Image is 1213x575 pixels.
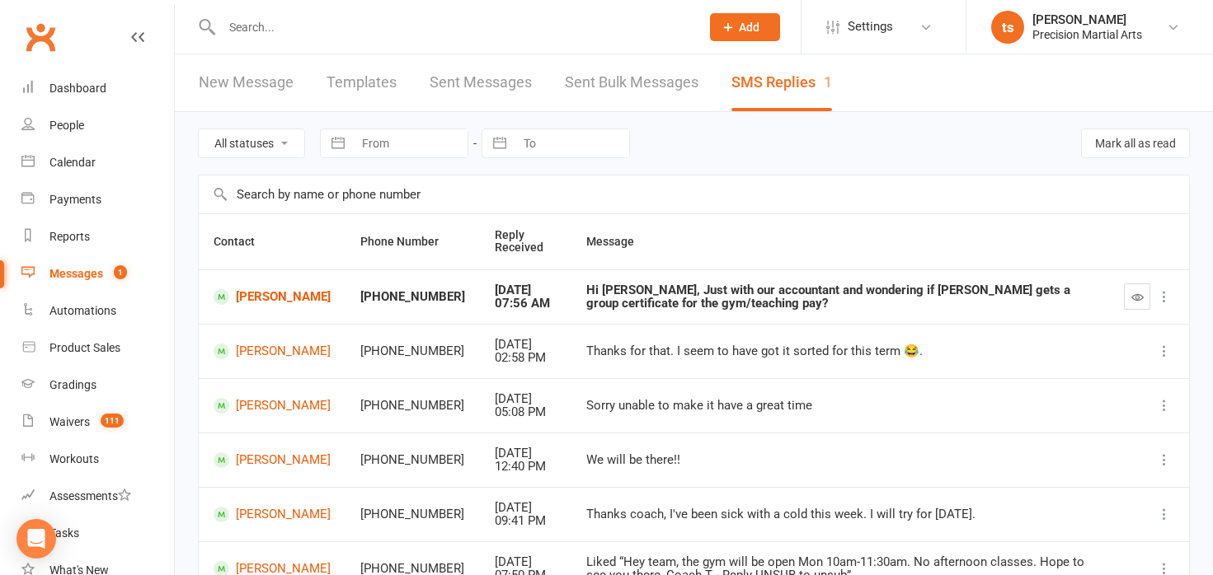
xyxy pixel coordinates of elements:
button: Add [710,13,780,41]
a: [PERSON_NAME] [214,289,331,305]
a: Gradings [21,367,174,404]
div: People [49,119,84,132]
a: Dashboard [21,70,174,107]
div: [DATE] [495,283,557,297]
div: 09:41 PM [495,514,557,528]
a: Product Sales [21,330,174,367]
div: [PHONE_NUMBER] [360,507,465,521]
div: 1 [824,73,832,91]
input: Search by name or phone number [199,175,1189,213]
input: Search... [217,16,689,39]
div: We will be there!! [586,453,1094,467]
a: Reports [21,218,174,255]
div: Messages [49,267,103,280]
div: Product Sales [49,341,120,354]
div: [DATE] [495,392,557,406]
div: Open Intercom Messenger [16,519,56,559]
a: Clubworx [20,16,61,58]
a: Messages 1 [21,255,174,292]
a: Sent Bulk Messages [565,54,698,111]
div: ts [991,11,1024,44]
div: Calendar [49,156,96,169]
a: Automations [21,292,174,330]
a: Waivers 111 [21,404,174,441]
a: People [21,107,174,144]
div: [PHONE_NUMBER] [360,399,465,413]
div: Tasks [49,526,79,540]
div: Thanks for that. I seem to have got it sorted for this term 😂. [586,344,1094,358]
a: [PERSON_NAME] [214,507,331,522]
div: [PHONE_NUMBER] [360,344,465,358]
div: [DATE] [495,338,557,352]
span: 111 [101,414,124,428]
th: Message [571,214,1109,269]
div: Hi [PERSON_NAME], Just with our accountant and wondering if [PERSON_NAME] gets a group certificat... [586,283,1094,311]
div: Waivers [49,415,90,428]
a: Tasks [21,515,174,552]
a: Workouts [21,441,174,478]
div: [DATE] [495,555,557,569]
div: Automations [49,304,116,317]
a: [PERSON_NAME] [214,452,331,468]
div: Assessments [49,489,131,503]
div: [DATE] [495,446,557,460]
a: [PERSON_NAME] [214,344,331,359]
a: Templates [327,54,397,111]
th: Reply Received [480,214,571,269]
a: Sent Messages [430,54,532,111]
div: [PHONE_NUMBER] [360,453,465,467]
a: New Message [199,54,294,111]
div: Gradings [49,378,96,391]
button: Mark all as read [1081,129,1190,158]
div: Reports [49,230,90,243]
span: 1 [114,265,127,279]
a: Assessments [21,478,174,515]
th: Contact [199,214,346,269]
div: Sorry unable to make it have a great time [586,399,1094,413]
input: From [353,129,468,157]
div: 02:58 PM [495,351,557,365]
div: Thanks coach, I've been sick with a cold this week. I will try for [DATE]. [586,507,1094,521]
div: 12:40 PM [495,460,557,474]
a: Payments [21,181,174,218]
input: To [515,129,629,157]
div: 05:08 PM [495,405,557,419]
div: [PERSON_NAME] [1032,12,1142,27]
div: Payments [49,193,101,206]
span: Settings [848,8,893,45]
a: [PERSON_NAME] [214,398,331,414]
a: Calendar [21,144,174,181]
div: Workouts [49,452,99,465]
div: 07:56 AM [495,297,557,311]
div: [PHONE_NUMBER] [360,290,465,304]
div: Precision Martial Arts [1032,27,1142,42]
a: SMS Replies1 [731,54,832,111]
span: Add [739,21,759,34]
div: Dashboard [49,82,106,95]
div: [DATE] [495,501,557,515]
th: Phone Number [346,214,480,269]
